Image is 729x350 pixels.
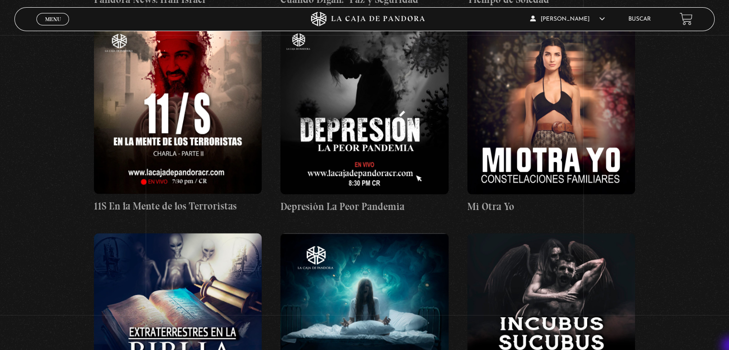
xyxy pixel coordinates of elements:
[94,198,262,214] h4: 11S En la Mente de los Terroristas
[628,16,651,22] a: Buscar
[280,199,448,214] h4: Depresión La Peor Pandemia
[467,199,635,214] h4: Mi Otra Yo
[45,16,61,22] span: Menu
[680,12,693,25] a: View your shopping cart
[530,16,605,22] span: [PERSON_NAME]
[42,24,64,31] span: Cerrar
[467,26,635,214] a: Mi Otra Yo
[280,26,448,214] a: Depresión La Peor Pandemia
[94,26,262,213] a: 11S En la Mente de los Terroristas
